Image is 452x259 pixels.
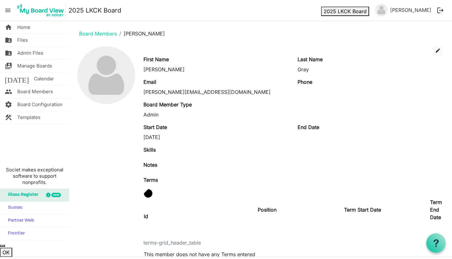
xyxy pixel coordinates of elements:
span: people [5,85,12,98]
label: Start Date [143,123,167,131]
label: First Name [143,56,169,63]
button: 2025 LKCK Board dropdownbutton [322,7,369,15]
img: no-profile-picture.svg [78,46,135,104]
div: [PERSON_NAME][EMAIL_ADDRESS][DOMAIN_NAME] [143,88,288,96]
div: new [51,193,61,197]
span: Templates [17,111,39,124]
div: Gray [298,66,442,73]
span: menu [2,4,14,16]
div: Admin [143,111,288,118]
span: Home [17,21,30,34]
div: [DATE] [143,133,288,141]
span: Manage Boards [17,60,50,72]
span: Glass Register [5,189,38,201]
label: Email [143,78,156,86]
button: logout [434,4,447,17]
span: Board Members [17,85,51,98]
span: folder_shared [5,47,12,59]
span: edit [435,48,441,53]
span: Files [17,34,27,46]
a: My Board View Logo [15,3,68,18]
span: settings [5,98,12,111]
span: folder_shared [5,34,12,46]
span: switch_account [5,60,12,72]
label: Last Name [298,56,323,63]
span: Board Configuration [17,98,59,111]
span: Term End Date [359,196,383,201]
a: © 2025 - Societ [207,246,245,253]
label: Terms [143,179,158,186]
span: Position [150,196,164,201]
label: Notes [143,164,157,171]
td: This member does not have any Terms entered [144,205,442,217]
a: [PERSON_NAME] [388,4,434,16]
label: Phone [298,78,312,86]
span: Sumac [5,202,23,214]
button: edit [433,46,442,56]
span: home [5,21,12,34]
img: no-profile-picture.svg [375,4,388,16]
span: Admin Files [17,47,42,59]
li: [PERSON_NAME] [117,30,165,37]
span: Calendar [34,73,52,85]
span: Term Start Date [270,196,295,201]
label: Board Member Type [143,101,192,108]
img: My Board View Logo [15,3,66,18]
a: 2025 LKCK Board [68,4,121,17]
span: Societ makes exceptional software to support nonprofits. [3,167,66,186]
span: [DATE] [5,73,29,85]
label: Skills [143,146,156,154]
span: Frontier [5,227,25,240]
span: Partner Web [5,214,34,227]
a: Board Members [79,30,117,37]
div: [PERSON_NAME] [143,66,288,73]
span: construction [5,111,12,124]
label: End Date [298,123,319,131]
